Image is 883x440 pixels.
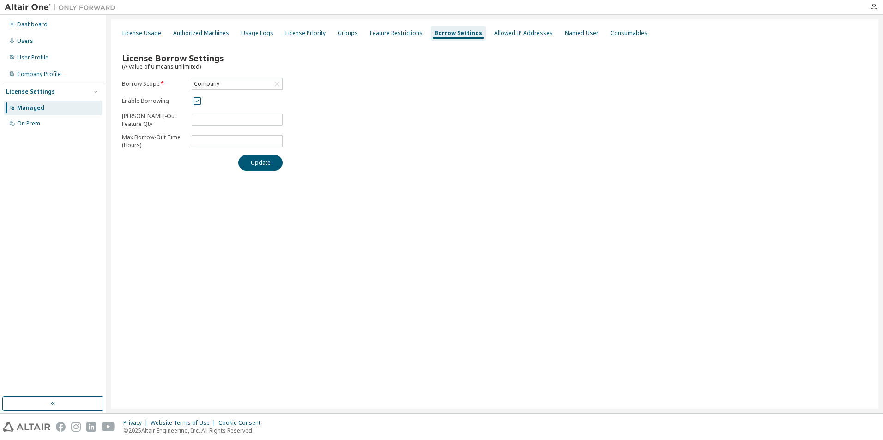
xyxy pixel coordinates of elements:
div: Company [193,79,221,89]
div: User Profile [17,54,48,61]
div: Managed [17,104,44,112]
div: Usage Logs [241,30,273,37]
button: Update [238,155,283,171]
div: Company [192,78,282,89]
img: Altair One [5,3,120,12]
div: Consumables [611,30,647,37]
div: Authorized Machines [173,30,229,37]
div: License Settings [6,88,55,95]
div: License Usage [122,30,161,37]
div: Users [17,37,33,45]
div: Cookie Consent [218,419,266,427]
label: Borrow Scope [122,80,186,88]
div: Borrow Settings [435,30,482,37]
div: Website Terms of Use [151,419,218,427]
p: © 2025 Altair Engineering, Inc. All Rights Reserved. [123,427,266,434]
div: Groups [338,30,358,37]
img: youtube.svg [102,422,115,432]
img: altair_logo.svg [3,422,50,432]
p: [PERSON_NAME]-Out Feature Qty [122,112,186,128]
label: Enable Borrowing [122,97,186,105]
div: Named User [565,30,599,37]
div: On Prem [17,120,40,127]
div: Dashboard [17,21,48,28]
div: License Priority [285,30,326,37]
img: linkedin.svg [86,422,96,432]
div: Company Profile [17,71,61,78]
img: facebook.svg [56,422,66,432]
div: Allowed IP Addresses [494,30,553,37]
span: (A value of 0 means unlimited) [122,63,201,71]
p: Max Borrow-Out Time (Hours) [122,133,186,149]
img: instagram.svg [71,422,81,432]
div: Feature Restrictions [370,30,423,37]
span: License Borrow Settings [122,53,224,64]
div: Privacy [123,419,151,427]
